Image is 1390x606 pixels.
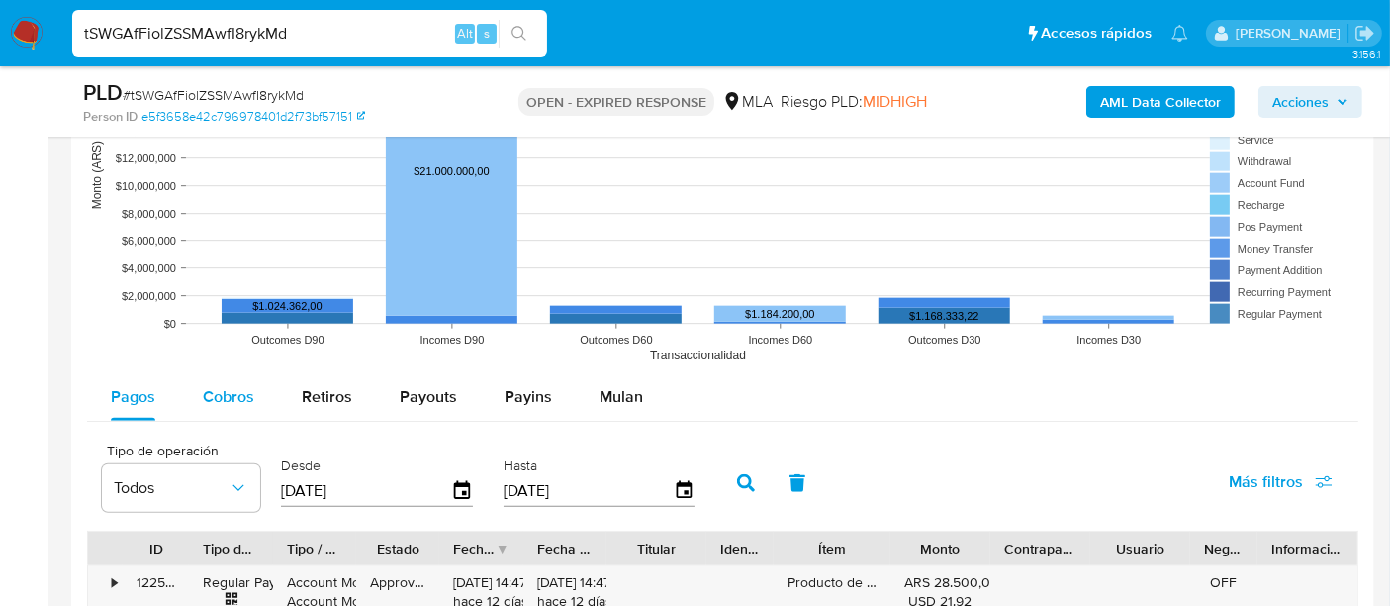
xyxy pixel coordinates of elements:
a: Notificaciones [1171,25,1188,42]
b: PLD [83,76,123,108]
span: Riesgo PLD: [781,91,927,113]
span: MIDHIGH [863,90,927,113]
b: AML Data Collector [1100,86,1221,118]
span: s [484,24,490,43]
button: AML Data Collector [1086,86,1235,118]
button: search-icon [499,20,539,48]
p: gabriela.sanchez@mercadolibre.com [1236,24,1347,43]
span: 3.156.1 [1352,47,1380,62]
b: Person ID [83,108,138,126]
span: Acciones [1272,86,1329,118]
a: Salir [1354,23,1375,44]
span: # tSWGAfFiolZSSMAwfI8rykMd [123,85,304,105]
a: e5f3658e42c796978401d2f73bf57151 [141,108,365,126]
div: MLA [722,91,773,113]
button: Acciones [1258,86,1362,118]
span: Alt [457,24,473,43]
span: Accesos rápidos [1041,23,1152,44]
p: OPEN - EXPIRED RESPONSE [518,88,714,116]
input: Buscar usuario o caso... [72,21,547,47]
